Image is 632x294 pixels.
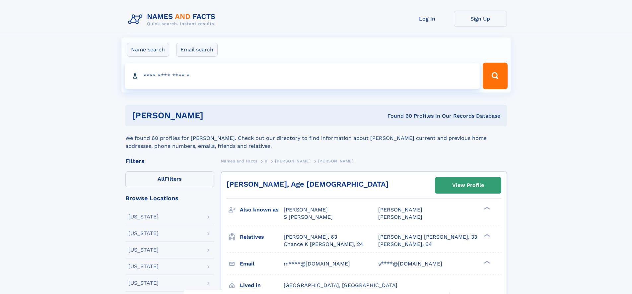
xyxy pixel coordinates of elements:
div: [US_STATE] [128,264,159,269]
span: [PERSON_NAME] [378,206,422,213]
label: Email search [176,43,218,57]
a: [PERSON_NAME], 63 [284,233,337,241]
input: search input [125,63,480,89]
div: [US_STATE] [128,247,159,253]
a: [PERSON_NAME], Age [DEMOGRAPHIC_DATA] [227,180,388,188]
div: [US_STATE] [128,280,159,286]
span: [GEOGRAPHIC_DATA], [GEOGRAPHIC_DATA] [284,282,397,288]
a: Log In [401,11,454,27]
div: Found 60 Profiles In Our Records Database [295,112,500,120]
div: We found 60 profiles for [PERSON_NAME]. Check out our directory to find information about [PERSON... [125,126,507,150]
span: All [158,176,165,182]
a: Names and Facts [221,157,257,165]
img: Logo Names and Facts [125,11,221,29]
div: Filters [125,158,214,164]
div: ❯ [482,260,490,264]
a: [PERSON_NAME], 64 [378,241,432,248]
div: View Profile [452,178,484,193]
h3: Also known as [240,204,284,215]
a: Sign Up [454,11,507,27]
a: Chance K [PERSON_NAME], 24 [284,241,363,248]
label: Name search [127,43,169,57]
span: B [265,159,268,163]
span: [PERSON_NAME] [378,214,422,220]
h3: Lived in [240,280,284,291]
label: Filters [125,171,214,187]
a: B [265,157,268,165]
div: Browse Locations [125,195,214,201]
button: Search Button [483,63,507,89]
h3: Relatives [240,231,284,243]
a: [PERSON_NAME] [PERSON_NAME], 33 [378,233,477,241]
h1: [PERSON_NAME] [132,111,296,120]
a: View Profile [435,177,501,193]
a: [PERSON_NAME] [275,157,311,165]
span: [PERSON_NAME] [284,206,328,213]
span: S [PERSON_NAME] [284,214,333,220]
div: ❯ [482,233,490,237]
div: ❯ [482,206,490,210]
div: [US_STATE] [128,231,159,236]
span: [PERSON_NAME] [275,159,311,163]
div: [US_STATE] [128,214,159,219]
span: [PERSON_NAME] [318,159,354,163]
h3: Email [240,258,284,269]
